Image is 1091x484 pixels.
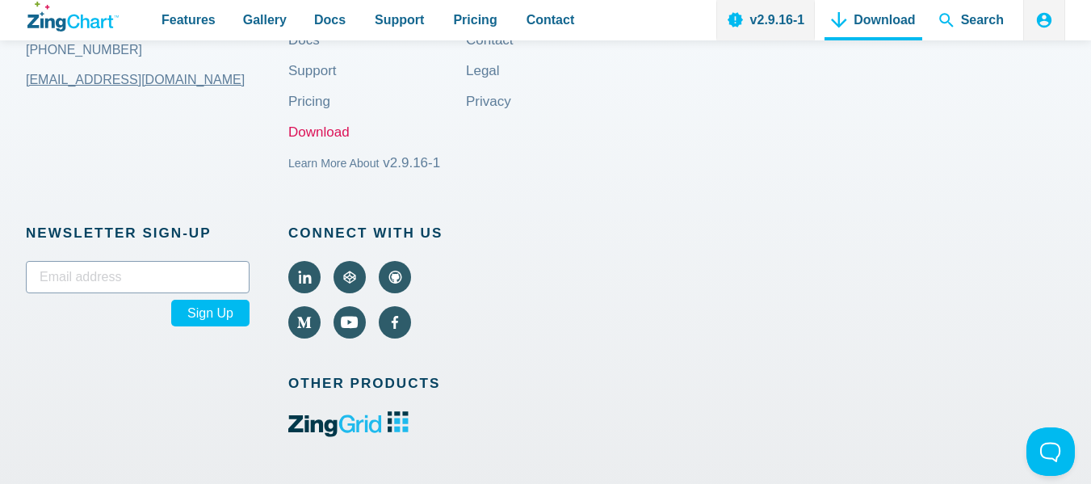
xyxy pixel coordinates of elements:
[27,2,119,32] a: ZingChart Logo. Click to return to the homepage
[379,306,411,339] a: Visit ZingChart on Facebook (external).
[288,157,380,170] small: Learn More About
[243,9,287,31] span: Gallery
[26,221,250,245] span: Newsletter Sign‑up
[171,300,250,326] span: Sign Up
[288,34,320,73] a: Docs
[1026,427,1075,476] iframe: Toggle Customer Support
[527,9,575,31] span: Contact
[334,306,366,339] a: Visit ZingChart on YouTube (external).
[466,34,514,73] a: Contact
[26,60,245,99] a: [EMAIL_ADDRESS][DOMAIN_NAME]
[466,95,511,134] a: Privacy
[375,9,424,31] span: Support
[379,261,411,293] a: Visit ZingChart on GitHub (external).
[453,9,497,31] span: Pricing
[288,221,466,245] span: Connect With Us
[383,155,440,170] span: v2.9.16-1
[288,126,350,165] a: Download
[288,95,330,134] a: Pricing
[26,30,288,69] a: [PHONE_NUMBER]
[162,9,216,31] span: Features
[288,65,337,103] a: Support
[288,306,321,339] a: Visit ZingChart on Medium (external).
[288,157,440,196] a: Learn More About v2.9.16-1
[288,372,466,395] span: Other Products
[466,65,500,103] a: Legal
[314,9,346,31] span: Docs
[26,261,250,293] input: Email address
[334,261,366,293] a: Visit ZingChart on CodePen (external).
[288,426,409,440] a: ZingGrid logo. Click to visit the ZingGrid site (external).
[288,261,321,293] a: Visit ZingChart on LinkedIn (external).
